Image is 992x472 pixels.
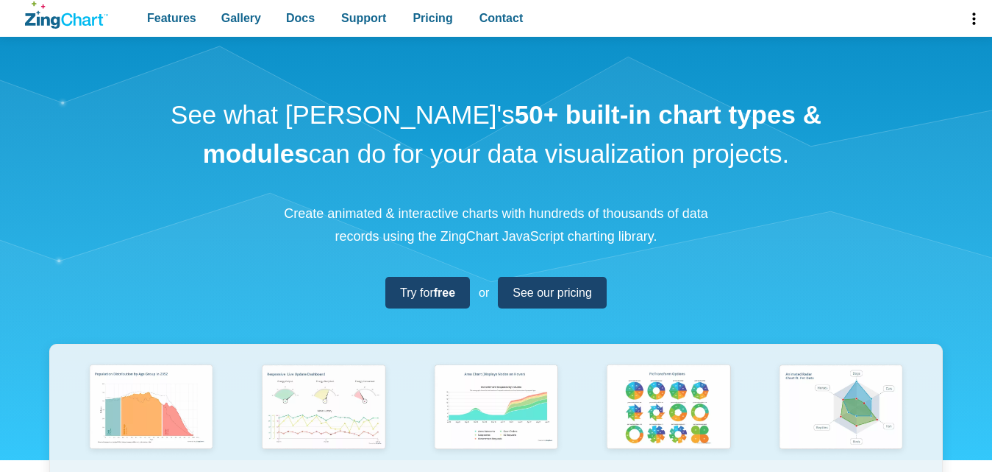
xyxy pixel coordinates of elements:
h1: See what [PERSON_NAME]'s can do for your data visualization projects. [165,96,827,173]
img: Population Distribution by Age Group in 2052 [82,359,221,458]
span: Gallery [221,8,261,28]
strong: free [434,286,455,299]
img: Pie Transform Options [599,359,738,458]
a: Try forfree [385,277,470,309]
span: Features [147,8,196,28]
span: or [479,283,489,303]
span: See our pricing [513,283,592,303]
span: Pricing [413,8,452,28]
a: Pie Transform Options [582,359,754,472]
a: Animated Radar Chart ft. Pet Data [754,359,927,472]
span: Contact [479,8,524,28]
strong: 50+ built-in chart types & modules [203,100,821,168]
img: Animated Radar Chart ft. Pet Data [772,359,910,458]
span: Support [341,8,386,28]
span: Docs [286,8,315,28]
a: Area Chart (Displays Nodes on Hover) [410,359,582,472]
a: See our pricing [498,277,607,309]
img: Responsive Live Update Dashboard [254,359,393,458]
img: Area Chart (Displays Nodes on Hover) [427,359,565,458]
p: Create animated & interactive charts with hundreds of thousands of data records using the ZingCha... [276,202,717,247]
a: ZingChart Logo. Click to return to the homepage [25,1,108,29]
a: Responsive Live Update Dashboard [238,359,410,472]
a: Population Distribution by Age Group in 2052 [65,359,237,472]
span: Try for [400,283,455,303]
